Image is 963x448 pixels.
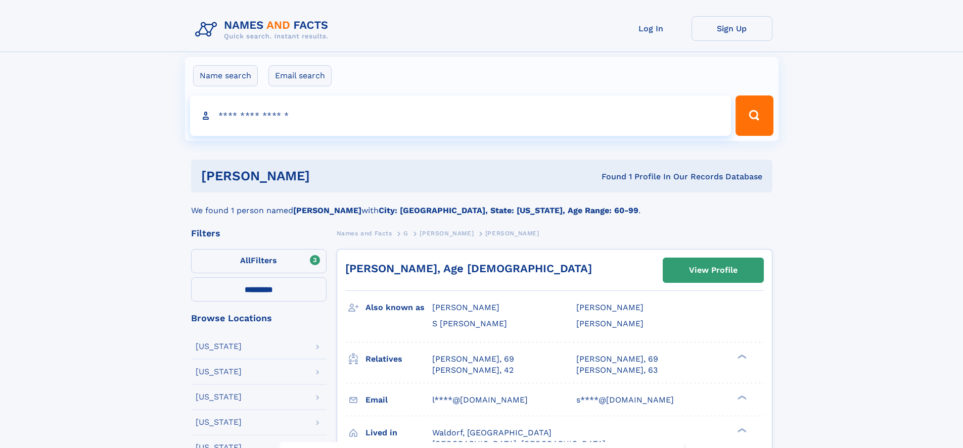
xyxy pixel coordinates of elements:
[240,256,251,265] span: All
[191,16,337,43] img: Logo Names and Facts
[193,65,258,86] label: Name search
[379,206,638,215] b: City: [GEOGRAPHIC_DATA], State: [US_STATE], Age Range: 60-99
[735,394,747,401] div: ❯
[345,262,592,275] a: [PERSON_NAME], Age [DEMOGRAPHIC_DATA]
[191,229,327,238] div: Filters
[692,16,772,41] a: Sign Up
[485,230,539,237] span: [PERSON_NAME]
[365,299,432,316] h3: Also known as
[576,354,658,365] a: [PERSON_NAME], 69
[365,391,432,409] h3: Email
[403,227,408,239] a: G
[735,353,747,360] div: ❯
[735,427,747,433] div: ❯
[190,95,731,136] input: search input
[420,227,474,239] a: [PERSON_NAME]
[191,249,327,273] label: Filters
[365,351,432,368] h3: Relatives
[736,95,773,136] button: Search Button
[337,227,392,239] a: Names and Facts
[432,303,499,312] span: [PERSON_NAME]
[689,259,738,282] div: View Profile
[196,418,242,426] div: [US_STATE]
[576,319,644,328] span: [PERSON_NAME]
[432,428,552,437] span: Waldorf, [GEOGRAPHIC_DATA]
[268,65,332,86] label: Email search
[432,319,507,328] span: S [PERSON_NAME]
[201,170,456,182] h1: [PERSON_NAME]
[196,368,242,376] div: [US_STATE]
[191,192,772,217] div: We found 1 person named with .
[455,171,762,182] div: Found 1 Profile In Our Records Database
[576,303,644,312] span: [PERSON_NAME]
[576,365,658,376] a: [PERSON_NAME], 63
[611,16,692,41] a: Log In
[196,342,242,351] div: [US_STATE]
[191,314,327,323] div: Browse Locations
[196,393,242,401] div: [US_STATE]
[432,354,514,365] a: [PERSON_NAME], 69
[420,230,474,237] span: [PERSON_NAME]
[403,230,408,237] span: G
[293,206,361,215] b: [PERSON_NAME]
[663,258,763,282] a: View Profile
[365,424,432,441] h3: Lived in
[432,365,514,376] a: [PERSON_NAME], 42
